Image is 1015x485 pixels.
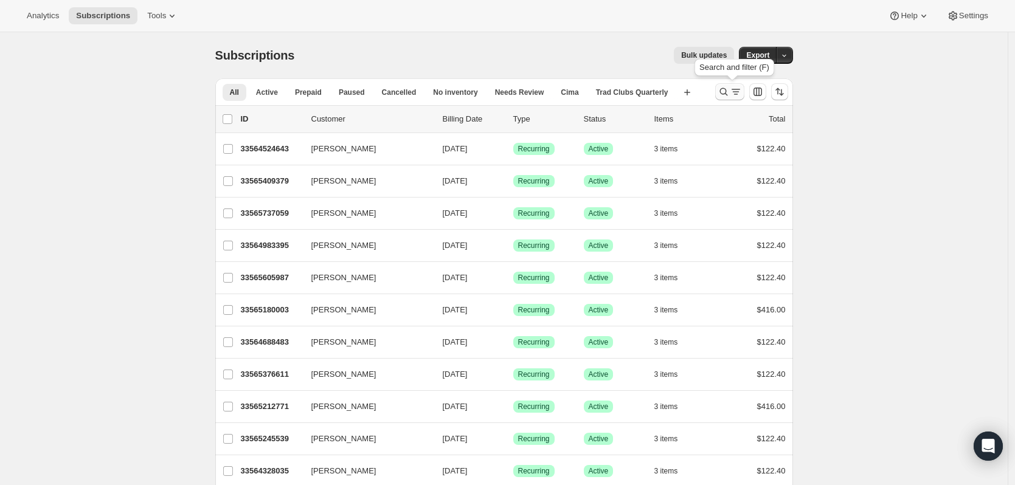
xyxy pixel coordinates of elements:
[654,269,691,286] button: 3 items
[241,113,786,125] div: IDCustomerBilling DateTypeStatusItemsTotal
[311,207,376,219] span: [PERSON_NAME]
[443,466,468,475] span: [DATE]
[654,402,678,411] span: 3 items
[241,205,786,222] div: 33565737059[PERSON_NAME][DATE]SuccessRecurringSuccessActive3 items$122.40
[589,466,609,476] span: Active
[304,236,426,255] button: [PERSON_NAME]
[241,465,302,477] p: 33564328035
[757,208,786,218] span: $122.40
[654,113,715,125] div: Items
[311,239,376,252] span: [PERSON_NAME]
[589,434,609,444] span: Active
[674,47,734,64] button: Bulk updates
[974,432,1003,461] div: Open Intercom Messenger
[757,466,786,475] span: $122.40
[589,208,609,218] span: Active
[443,241,468,250] span: [DATE]
[654,301,691,318] button: 3 items
[654,305,678,315] span: 3 items
[589,241,609,250] span: Active
[311,336,376,348] span: [PERSON_NAME]
[443,337,468,346] span: [DATE]
[241,334,786,351] div: 33564688483[PERSON_NAME][DATE]SuccessRecurringSuccessActive3 items$122.40
[140,7,185,24] button: Tools
[311,143,376,155] span: [PERSON_NAME]
[518,466,550,476] span: Recurring
[304,332,426,352] button: [PERSON_NAME]
[589,144,609,154] span: Active
[311,433,376,445] span: [PERSON_NAME]
[589,273,609,283] span: Active
[311,272,376,284] span: [PERSON_NAME]
[443,273,468,282] span: [DATE]
[654,463,691,480] button: 3 items
[215,49,295,62] span: Subscriptions
[241,433,302,445] p: 33565245539
[241,463,786,480] div: 33564328035[PERSON_NAME][DATE]SuccessRecurringSuccessActive3 items$122.40
[518,176,550,186] span: Recurring
[339,88,365,97] span: Paused
[654,144,678,154] span: 3 items
[518,144,550,154] span: Recurring
[518,370,550,379] span: Recurring
[746,50,769,60] span: Export
[230,88,239,97] span: All
[241,304,302,316] p: 33565180003
[654,434,678,444] span: 3 items
[654,466,678,476] span: 3 items
[589,402,609,411] span: Active
[241,140,786,157] div: 33564524643[PERSON_NAME][DATE]SuccessRecurringSuccessActive3 items$122.40
[654,398,691,415] button: 3 items
[881,7,937,24] button: Help
[241,366,786,383] div: 33565376611[PERSON_NAME][DATE]SuccessRecurringSuccessActive3 items$122.40
[304,268,426,287] button: [PERSON_NAME]
[241,207,302,219] p: 33565737059
[311,113,433,125] p: Customer
[518,241,550,250] span: Recurring
[654,334,691,351] button: 3 items
[241,173,786,190] div: 33565409379[PERSON_NAME][DATE]SuccessRecurringSuccessActive3 items$122.40
[241,401,302,413] p: 33565212771
[513,113,574,125] div: Type
[757,273,786,282] span: $122.40
[561,88,578,97] span: Cima
[518,273,550,283] span: Recurring
[654,208,678,218] span: 3 items
[147,11,166,21] span: Tools
[654,176,678,186] span: 3 items
[304,139,426,159] button: [PERSON_NAME]
[654,140,691,157] button: 3 items
[241,239,302,252] p: 33564983395
[443,208,468,218] span: [DATE]
[518,434,550,444] span: Recurring
[654,241,678,250] span: 3 items
[382,88,417,97] span: Cancelled
[443,176,468,185] span: [DATE]
[241,368,302,380] p: 33565376611
[654,273,678,283] span: 3 items
[241,175,302,187] p: 33565409379
[304,429,426,449] button: [PERSON_NAME]
[518,208,550,218] span: Recurring
[589,370,609,379] span: Active
[654,205,691,222] button: 3 items
[69,7,137,24] button: Subscriptions
[749,83,766,100] button: Customize table column order and visibility
[443,305,468,314] span: [DATE]
[589,176,609,186] span: Active
[596,88,668,97] span: Trad Clubs Quarterly
[304,300,426,320] button: [PERSON_NAME]
[959,11,988,21] span: Settings
[757,434,786,443] span: $122.40
[769,113,785,125] p: Total
[757,176,786,185] span: $122.40
[589,337,609,347] span: Active
[241,113,302,125] p: ID
[433,88,477,97] span: No inventory
[304,461,426,481] button: [PERSON_NAME]
[771,83,788,100] button: Sort the results
[901,11,917,21] span: Help
[443,144,468,153] span: [DATE]
[443,370,468,379] span: [DATE]
[757,402,786,411] span: $416.00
